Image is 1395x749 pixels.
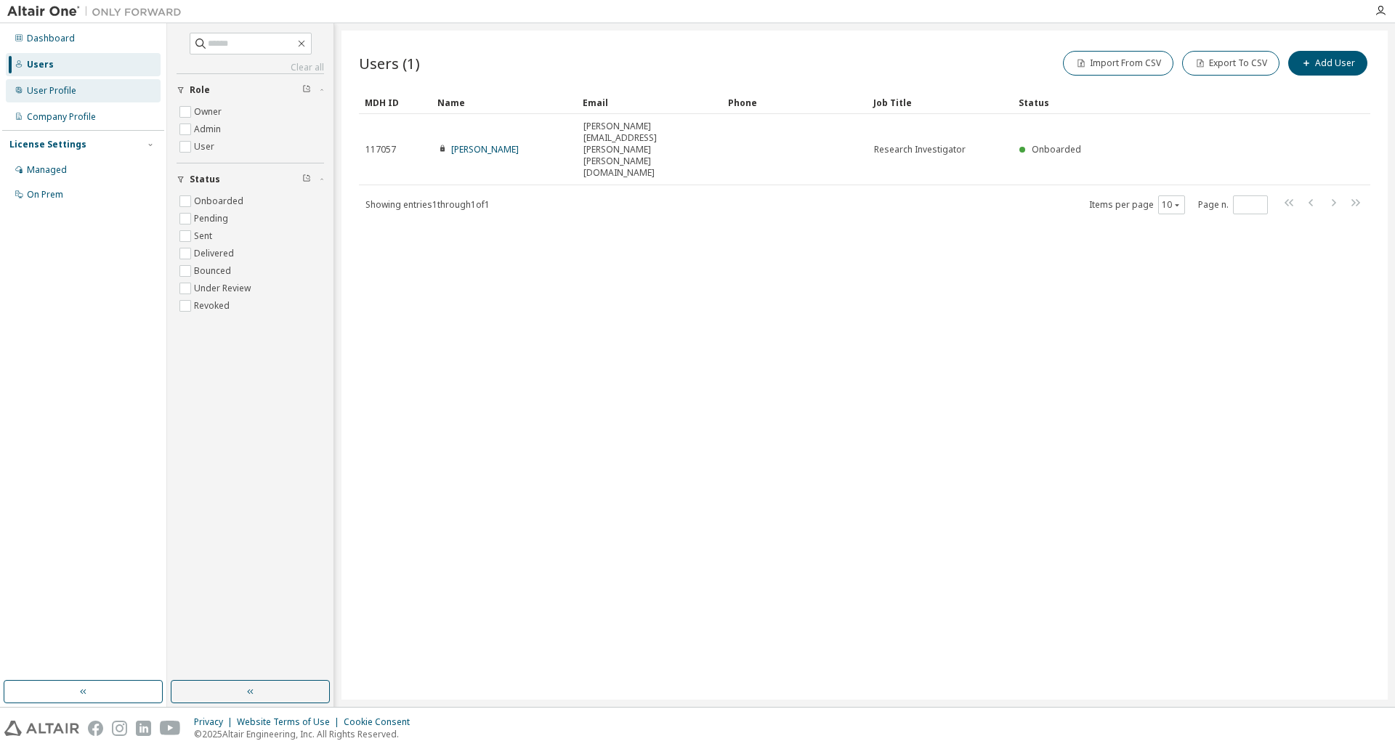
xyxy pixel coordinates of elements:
[194,138,217,155] label: User
[194,103,225,121] label: Owner
[194,121,224,138] label: Admin
[1063,51,1173,76] button: Import From CSV
[1032,143,1081,155] span: Onboarded
[9,139,86,150] div: License Settings
[365,91,426,114] div: MDH ID
[194,728,418,740] p: © 2025 Altair Engineering, Inc. All Rights Reserved.
[177,62,324,73] a: Clear all
[873,91,1007,114] div: Job Title
[583,121,716,179] span: [PERSON_NAME][EMAIL_ADDRESS][PERSON_NAME][PERSON_NAME][DOMAIN_NAME]
[136,721,151,736] img: linkedin.svg
[194,716,237,728] div: Privacy
[194,280,254,297] label: Under Review
[359,53,420,73] span: Users (1)
[190,174,220,185] span: Status
[190,84,210,96] span: Role
[27,59,54,70] div: Users
[1288,51,1367,76] button: Add User
[728,91,862,114] div: Phone
[1182,51,1279,76] button: Export To CSV
[1089,195,1185,214] span: Items per page
[583,91,716,114] div: Email
[1198,195,1268,214] span: Page n.
[437,91,571,114] div: Name
[7,4,189,19] img: Altair One
[27,111,96,123] div: Company Profile
[194,193,246,210] label: Onboarded
[160,721,181,736] img: youtube.svg
[194,245,237,262] label: Delivered
[112,721,127,736] img: instagram.svg
[88,721,103,736] img: facebook.svg
[27,189,63,201] div: On Prem
[194,297,232,315] label: Revoked
[302,174,311,185] span: Clear filter
[874,144,966,155] span: Research Investigator
[177,163,324,195] button: Status
[27,33,75,44] div: Dashboard
[27,164,67,176] div: Managed
[194,262,234,280] label: Bounced
[27,85,76,97] div: User Profile
[1019,91,1295,114] div: Status
[1162,199,1181,211] button: 10
[4,721,79,736] img: altair_logo.svg
[237,716,344,728] div: Website Terms of Use
[344,716,418,728] div: Cookie Consent
[177,74,324,106] button: Role
[194,210,231,227] label: Pending
[302,84,311,96] span: Clear filter
[365,198,490,211] span: Showing entries 1 through 1 of 1
[365,144,396,155] span: 117057
[451,143,519,155] a: [PERSON_NAME]
[194,227,215,245] label: Sent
